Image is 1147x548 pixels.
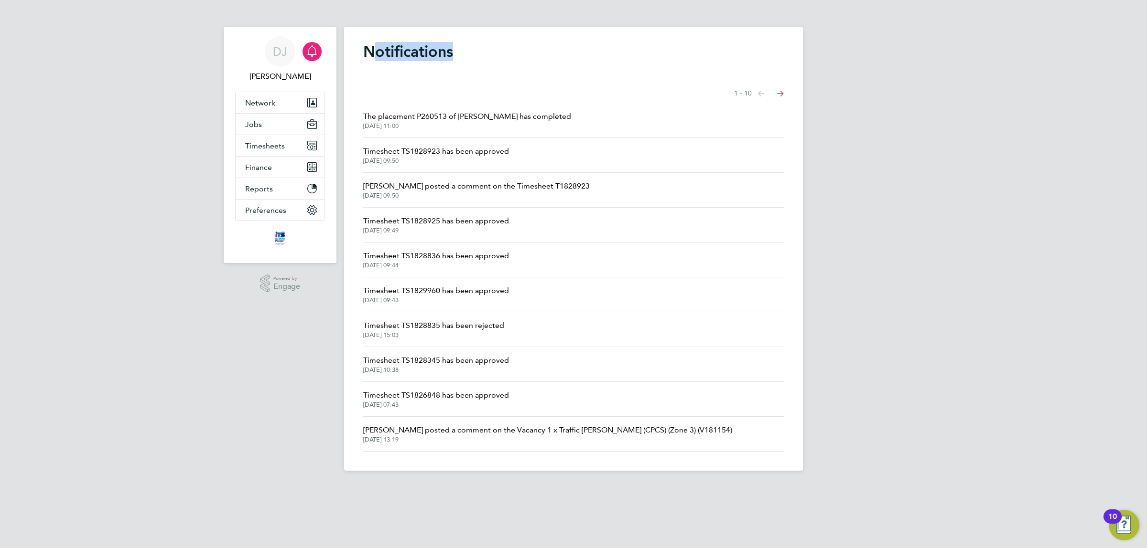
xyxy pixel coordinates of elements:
span: [DATE] 09:49 [363,227,509,234]
span: 1 - 10 [734,89,752,98]
span: [DATE] 10:38 [363,366,509,374]
button: Reports [236,178,325,199]
button: Preferences [236,200,325,221]
span: Timesheets [245,141,285,150]
button: Jobs [236,114,325,135]
a: Timesheet TS1828925 has been approved[DATE] 09:49 [363,215,509,234]
a: Timesheet TS1829960 has been approved[DATE] 09:43 [363,285,509,304]
span: [DATE] 11:00 [363,122,571,130]
span: [DATE] 09:50 [363,192,590,200]
span: [PERSON_NAME] posted a comment on the Vacancy 1 x Traffic [PERSON_NAME] (CPCS) (Zone 3) (V181154) [363,424,732,436]
a: Go to home page [235,231,325,246]
span: Network [245,98,275,107]
span: Jobs [245,120,262,129]
button: Finance [236,157,325,178]
a: [PERSON_NAME] posted a comment on the Timesheet T1828923[DATE] 09:50 [363,180,590,200]
a: Timesheet TS1828836 has been approved[DATE] 09:44 [363,250,509,269]
span: Timesheet TS1829960 has been approved [363,285,509,296]
a: [PERSON_NAME] posted a comment on the Vacancy 1 x Traffic [PERSON_NAME] (CPCS) (Zone 3) (V181154)... [363,424,732,443]
button: Open Resource Center, 10 new notifications [1109,510,1139,540]
span: Timesheet TS1828836 has been approved [363,250,509,262]
a: DJ[PERSON_NAME] [235,36,325,82]
span: [PERSON_NAME] posted a comment on the Timesheet T1828923 [363,180,590,192]
span: Engage [273,283,300,291]
span: [DATE] 13:19 [363,436,732,443]
span: [DATE] 07:43 [363,401,509,409]
nav: Main navigation [224,27,336,263]
a: Timesheet TS1828835 has been rejected[DATE] 15:03 [363,320,504,339]
span: Timesheet TS1826848 has been approved [363,390,509,401]
button: Network [236,92,325,113]
span: Powered by [273,274,300,283]
a: Timesheet TS1828345 has been approved[DATE] 10:38 [363,355,509,374]
span: Timesheet TS1828835 has been rejected [363,320,504,331]
span: Timesheet TS1828925 has been approved [363,215,509,227]
span: The placement P260513 of [PERSON_NAME] has completed [363,111,571,122]
h1: Notifications [363,42,784,61]
img: itsconstruction-logo-retina.png [273,231,287,246]
span: [DATE] 09:50 [363,157,509,165]
span: Reports [245,184,273,193]
span: Don Jeater [235,71,325,82]
a: Timesheet TS1828923 has been approved[DATE] 09:50 [363,146,509,165]
div: 10 [1108,516,1117,529]
span: Timesheet TS1828345 has been approved [363,355,509,366]
button: Timesheets [236,135,325,156]
a: The placement P260513 of [PERSON_NAME] has completed[DATE] 11:00 [363,111,571,130]
span: [DATE] 09:43 [363,296,509,304]
span: Timesheet TS1828923 has been approved [363,146,509,157]
span: DJ [273,45,287,58]
span: [DATE] 09:44 [363,262,509,269]
nav: Select page of notifications list [734,84,784,103]
a: Timesheet TS1826848 has been approved[DATE] 07:43 [363,390,509,409]
span: Finance [245,163,272,172]
a: Powered byEngage [260,274,301,293]
span: [DATE] 15:03 [363,331,504,339]
span: Preferences [245,206,286,215]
